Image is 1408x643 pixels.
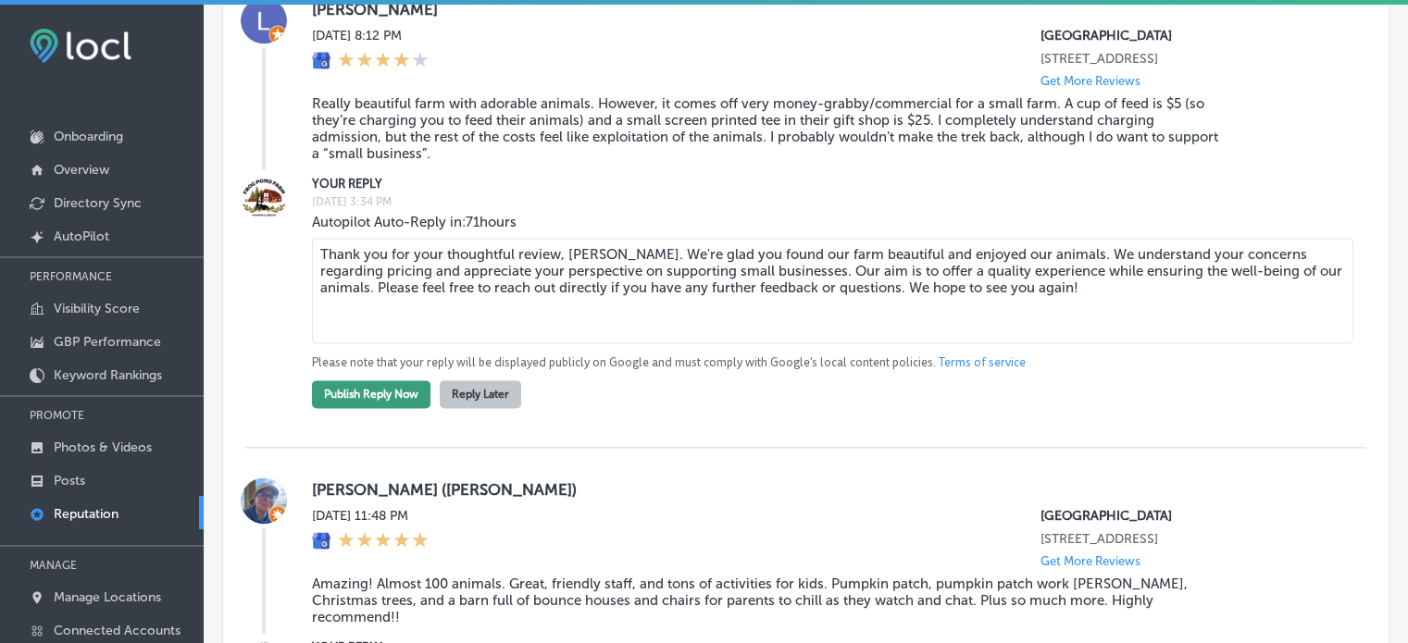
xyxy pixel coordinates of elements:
[1040,51,1337,67] p: 2983 Southwest Advance Road
[312,380,430,408] button: Publish Reply Now
[1040,74,1140,88] p: Get More Reviews
[54,162,109,178] p: Overview
[54,195,142,211] p: Directory Sync
[312,195,1337,208] label: [DATE] 3:34 PM
[54,129,123,144] p: Onboarding
[54,229,109,244] p: AutoPilot
[312,177,1337,191] label: YOUR REPLY
[241,174,287,220] img: Image
[312,508,429,524] label: [DATE] 11:48 PM
[54,623,181,638] p: Connected Accounts
[54,439,152,455] p: Photos & Videos
[54,301,140,316] p: Visibility Score
[939,354,1026,371] a: Terms of service
[440,380,521,408] button: Reply Later
[312,480,1337,499] label: [PERSON_NAME] ([PERSON_NAME])
[338,51,429,71] div: 4 Stars
[312,238,1353,343] textarea: Thank you for your thoughtful review, [PERSON_NAME]. We're glad you found our farm beautiful and ...
[312,28,429,43] label: [DATE] 8:12 PM
[1040,508,1337,524] p: Frog Pond Farm
[312,214,517,230] span: Autopilot Auto-Reply in: 71 hours
[54,589,161,605] p: Manage Locations
[312,575,1227,625] blockquote: Amazing! Almost 100 animals. Great, friendly staff, and tons of activities for kids. Pumpkin patc...
[1040,28,1337,43] p: Frog Pond Farm
[312,354,1337,371] p: Please note that your reply will be displayed publicly on Google and must comply with Google's lo...
[54,334,161,350] p: GBP Performance
[30,29,131,63] img: fda3e92497d09a02dc62c9cd864e3231.png
[54,367,162,383] p: Keyword Rankings
[312,95,1227,162] blockquote: Really beautiful farm with adorable animals. However, it comes off very money-grabby/commercial f...
[54,506,118,522] p: Reputation
[1040,531,1337,547] p: 2983 Southwest Advance Road
[338,531,429,551] div: 5 Stars
[54,473,85,488] p: Posts
[1040,554,1140,568] p: Get More Reviews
